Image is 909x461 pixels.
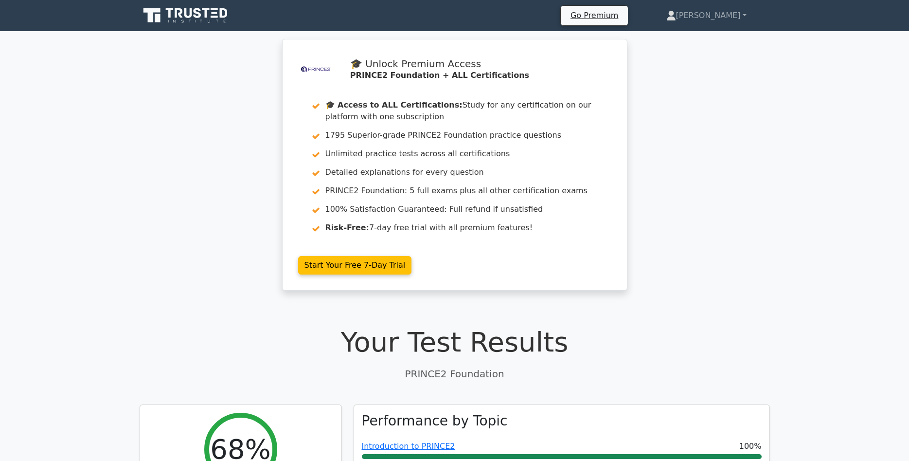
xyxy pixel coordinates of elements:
a: [PERSON_NAME] [643,6,770,25]
h1: Your Test Results [140,326,770,358]
a: Start Your Free 7-Day Trial [298,256,412,275]
span: 100% [739,441,762,452]
h3: Performance by Topic [362,413,508,429]
a: Go Premium [565,9,624,22]
a: Introduction to PRINCE2 [362,442,455,451]
p: PRINCE2 Foundation [140,367,770,381]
